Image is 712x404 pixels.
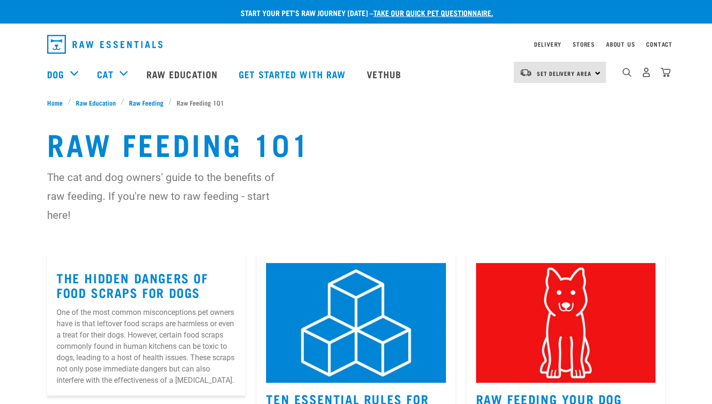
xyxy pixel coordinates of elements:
[641,67,651,77] img: user.png
[40,31,672,58] nav: dropdown navigation
[47,35,162,54] img: Raw Essentials Logo
[137,55,229,93] a: Raw Education
[47,67,64,81] a: Dog
[124,98,169,107] a: Raw Feeding
[646,42,672,46] a: Contact
[97,67,113,81] a: Cat
[76,98,116,107] span: Raw Education
[129,98,163,107] span: Raw Feeding
[229,55,357,93] a: Get started with Raw
[357,55,413,93] a: Vethub
[476,395,622,402] a: Raw Feeding Your Dog
[476,263,655,383] img: 2.jpg
[47,98,68,107] a: Home
[537,72,591,75] span: Set Delivery Area
[573,42,595,46] a: Stores
[47,126,665,160] h1: Raw Feeding 101
[519,68,532,77] img: van-moving.png
[57,307,236,386] p: One of the most common misconceptions pet owners have is that leftover food scraps are harmless o...
[71,98,121,107] a: Raw Education
[606,42,635,46] a: About Us
[534,42,561,46] a: Delivery
[266,263,445,383] img: 1.jpg
[47,98,63,107] span: Home
[661,67,671,77] img: home-icon@2x.png
[373,10,493,15] a: take our quick pet questionnaire.
[57,274,208,296] a: The Hidden Dangers of Food Scraps for Dogs
[47,98,665,107] nav: breadcrumbs
[47,168,294,224] p: The cat and dog owners' guide to the benefits of raw feeding. If you're new to raw feeding - star...
[623,68,631,77] img: home-icon-1@2x.png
